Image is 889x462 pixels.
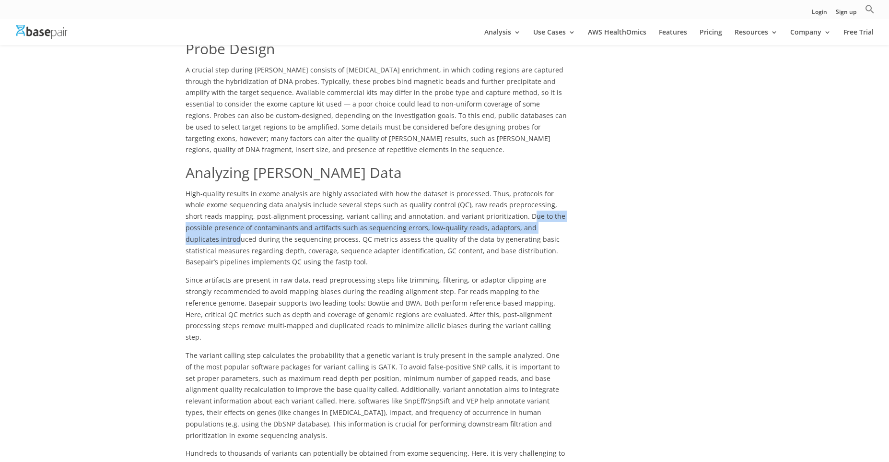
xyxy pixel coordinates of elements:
a: Login [812,9,827,19]
h1: Probe Design [186,38,567,64]
iframe: Drift Widget Chat Controller [705,393,877,450]
a: Pricing [700,29,722,45]
a: Free Trial [843,29,874,45]
h1: Analyzing [PERSON_NAME] Data [186,162,567,188]
span: Since artifacts are present in raw data, read preprocessing steps like trimming, filtering, or ad... [186,275,555,342]
a: Use Cases [533,29,575,45]
img: Basepair [16,25,68,39]
svg: Search [865,4,875,14]
span: High-quality results in exome analysis are highly associated with how the dataset is processed. T... [186,189,565,267]
span: A crucial step during [PERSON_NAME] consists of [MEDICAL_DATA] enrichment, in which coding region... [186,65,567,154]
a: Company [790,29,831,45]
a: Resources [735,29,778,45]
a: Analysis [484,29,521,45]
a: Search Icon Link [865,4,875,19]
a: AWS HealthOmics [588,29,646,45]
span: The variant calling step calculates the probability that a genetic variant is truly present in th... [186,351,560,440]
a: Sign up [836,9,856,19]
a: Features [659,29,687,45]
